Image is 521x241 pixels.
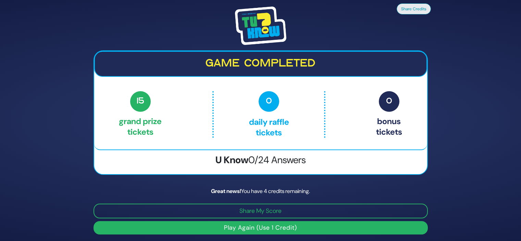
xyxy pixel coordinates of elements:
[235,7,286,45] img: Tournament Logo
[228,91,310,138] p: Daily Raffle tickets
[94,221,428,234] button: Play Again (Use 1 Credit)
[211,188,241,195] strong: Great news!
[119,91,162,138] p: Grand Prize tickets
[397,3,431,14] button: Share Credits
[100,57,421,70] h2: Game completed
[379,91,399,112] span: 0
[94,187,428,195] div: You have 4 credits remaining.
[94,154,427,166] h3: U Know
[376,91,402,138] p: Bonus tickets
[248,154,306,166] span: 0/24 Answers
[94,204,428,218] button: Share My Score
[130,91,151,112] span: 15
[259,91,279,112] span: 0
